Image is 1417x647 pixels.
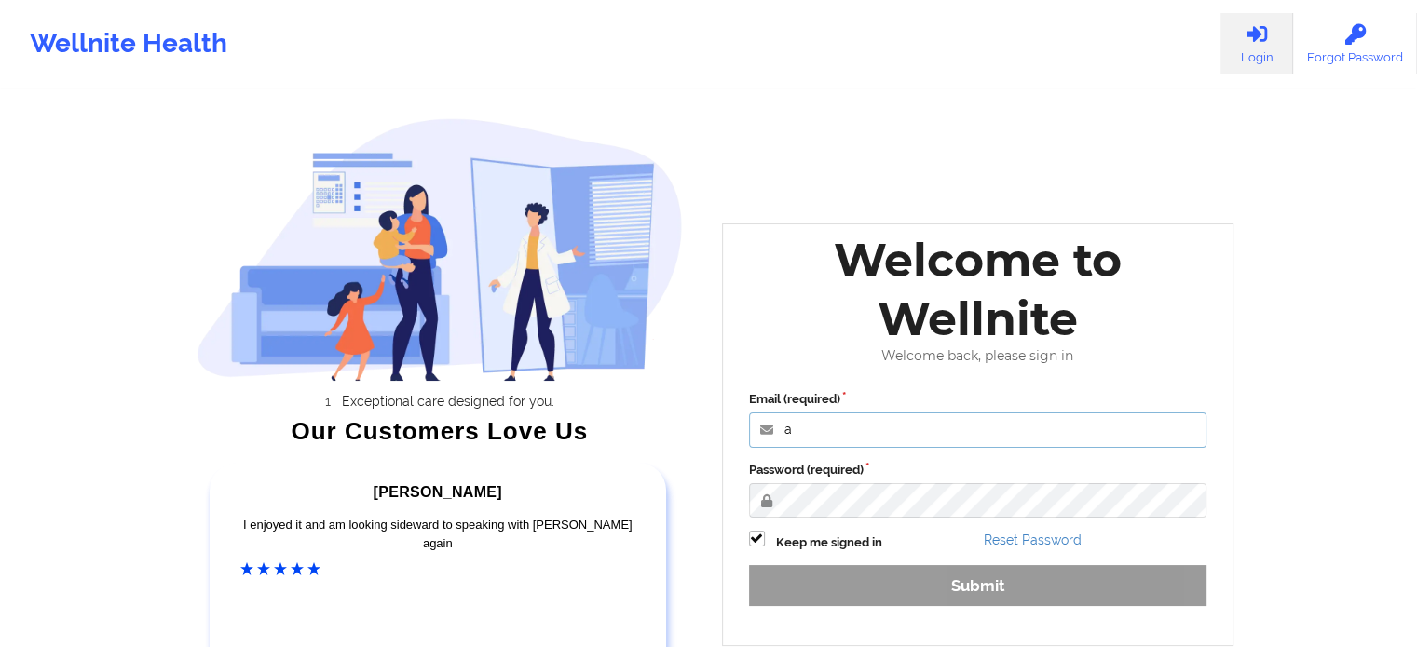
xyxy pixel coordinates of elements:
div: Welcome to Wellnite [736,231,1220,348]
li: Exceptional care designed for you. [213,394,683,409]
a: Reset Password [984,532,1082,547]
span: [PERSON_NAME] [374,484,502,500]
img: wellnite-auth-hero_200.c722682e.png [197,117,683,381]
a: Forgot Password [1293,13,1417,74]
input: Email address [749,412,1207,448]
label: Password (required) [749,461,1207,479]
div: Our Customers Love Us [197,422,683,440]
label: Keep me signed in [776,533,882,552]
div: Welcome back, please sign in [736,348,1220,364]
a: Login [1220,13,1293,74]
label: Email (required) [749,390,1207,409]
div: I enjoyed it and am looking sideward to speaking with [PERSON_NAME] again [240,516,635,553]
